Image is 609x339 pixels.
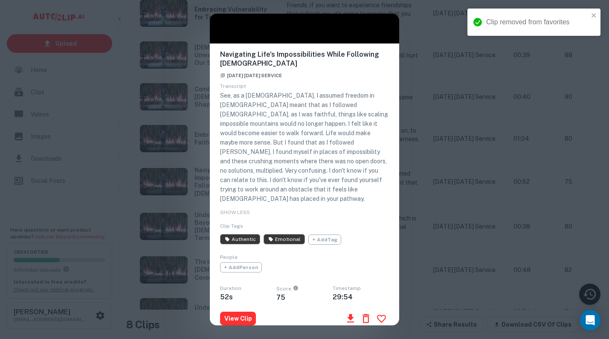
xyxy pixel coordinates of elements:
span: SHOW LESS [220,209,250,215]
div: Open Intercom Messenger [580,310,600,330]
span: AI has identified this clip as Authentic [220,234,260,244]
span: Clip Tags [220,223,243,229]
span: Score [276,286,333,293]
h6: 52 s [220,293,276,301]
h6: Navigating Life's Impossibilities While Following [DEMOGRAPHIC_DATA] [220,50,389,68]
h6: 75 [276,293,333,301]
div: Clip removed from favorites [486,17,589,27]
span: Duration [220,285,241,291]
div: An AI-calculated score on a clip's engagement potential, scored from 0 to 100. [291,286,299,293]
span: Timestamp [333,285,361,291]
p: See, as a [DEMOGRAPHIC_DATA], I assumed freedom in [DEMOGRAPHIC_DATA] meant that as I followed [D... [220,91,389,203]
a: [DATE] [DATE] Service [220,71,282,79]
h6: 29:54 [333,293,389,301]
span: + Add Person [220,262,262,272]
span: + Add Tag [308,235,341,245]
button: View Clip [220,312,256,325]
span: People [220,254,238,260]
button: close [591,12,597,20]
span: Transcript [220,83,246,89]
span: AI has identified this clip as Emotional [264,234,305,244]
span: [DATE] [DATE] Service [220,73,282,78]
